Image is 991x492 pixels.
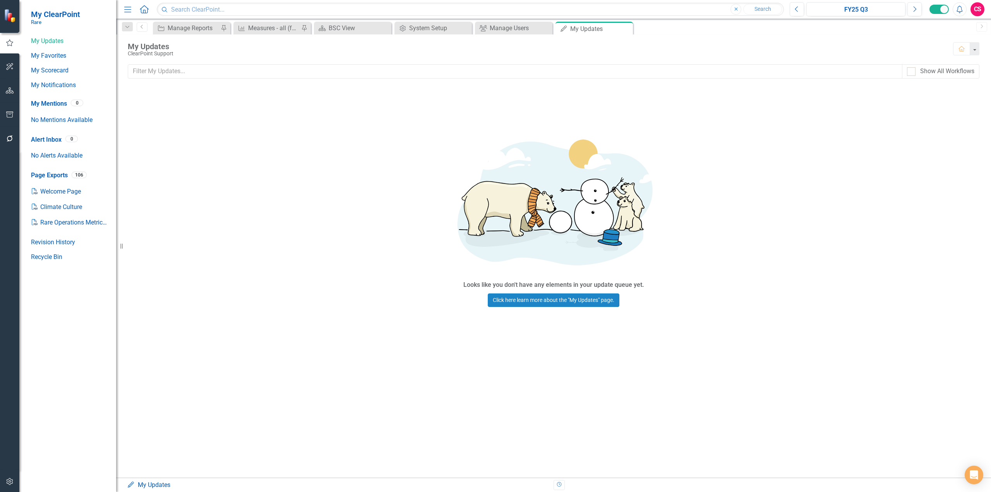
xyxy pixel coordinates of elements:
div: Manage Users [490,23,550,33]
div: 0 [71,99,83,106]
a: Recycle Bin [31,253,108,262]
a: Manage Users [477,23,550,33]
a: Revision History [31,238,108,247]
button: CS [970,2,984,16]
a: BSC View [316,23,389,33]
div: No Mentions Available [31,112,108,128]
div: No Alerts Available [31,148,108,163]
a: Page Exports [31,171,68,180]
div: 0 [65,135,78,142]
a: System Setup [396,23,470,33]
div: Looks like you don't have any elements in your update queue yet. [463,281,644,290]
div: Measures - all (for bulk updates) [248,23,299,33]
a: Welcome Page [31,184,108,199]
button: Search [743,4,782,15]
div: My Updates [128,42,945,51]
img: Getting started [437,124,670,279]
a: My Scorecard [31,66,108,75]
div: 106 [72,171,87,178]
a: Alert Inbox [31,135,62,144]
span: Search [754,6,771,12]
a: Click here learn more about the "My Updates" page. [488,293,619,307]
div: System Setup [409,23,470,33]
a: My Favorites [31,51,108,60]
div: Show All Workflows [920,67,974,76]
div: My Updates [570,24,631,34]
button: FY25 Q3 [806,2,905,16]
a: Climate Culture [31,199,108,215]
div: ClearPoint Support [128,51,945,57]
div: Open Intercom Messenger [965,466,983,484]
a: My Notifications [31,81,108,90]
input: Filter My Updates... [128,64,902,79]
a: Measures - all (for bulk updates) [235,23,299,33]
div: BSC View [329,23,389,33]
a: My Updates [31,37,108,46]
a: Rare Operations Metrics FY25 [31,215,108,230]
small: Rare [31,19,80,25]
img: ClearPoint Strategy [4,9,17,22]
div: FY25 Q3 [809,5,903,14]
a: My Mentions [31,99,67,108]
span: My ClearPoint [31,10,80,19]
div: My Updates [127,481,548,490]
input: Search ClearPoint... [157,3,784,16]
a: Manage Reports [155,23,219,33]
div: Manage Reports [168,23,219,33]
